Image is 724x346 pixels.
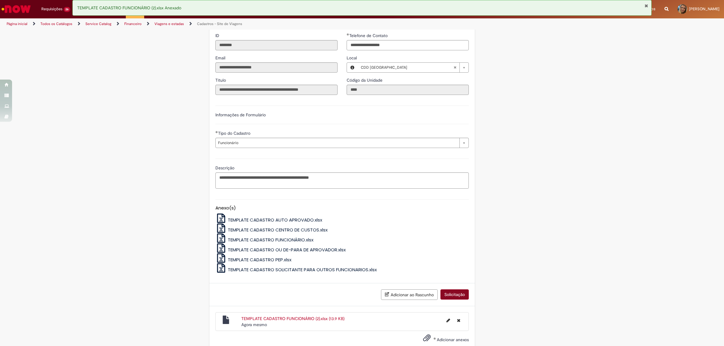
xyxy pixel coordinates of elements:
[197,21,242,26] a: Cadastros - Site de Viagens
[215,266,377,273] a: TEMPLATE CADASTRO SOLICITANTE PARA OUTROS FUNCIONARIOS.xlsx
[218,131,252,136] span: Tipo do Cadastro
[644,3,648,8] button: Fechar Notificação
[124,21,141,26] a: Financeiro
[443,316,454,325] button: Editar nome de arquivo TEMPLATE CADASTRO FUNCIONÁRIO (2).xlsx
[689,6,719,11] span: [PERSON_NAME]
[215,112,266,118] label: Informações de Formulário
[154,21,184,26] a: Viagens e estadas
[349,33,389,38] span: Telefone de Contato
[77,5,181,11] span: TEMPLATE CADASTRO FUNCIONÁRIO (2).xlsx Anexado
[228,266,377,273] span: TEMPLATE CADASTRO SOLICITANTE PARA OUTROS FUNCIONARIOS.xlsx
[450,63,459,72] abbr: Limpar campo Local
[215,165,236,171] span: Descrição
[215,131,218,133] span: Obrigatório Preenchido
[215,256,292,263] a: TEMPLATE CADASTRO PEP.xlsx
[5,18,478,30] ul: Trilhas de página
[215,237,314,243] a: TEMPLATE CADASTRO FUNCIONÁRIO.xlsx
[215,85,338,95] input: Título
[215,227,328,233] a: TEMPLATE CADASTRO CENTRO DE CUSTOS.xlsx
[228,227,328,233] span: TEMPLATE CADASTRO CENTRO DE CUSTOS.xlsx
[215,77,227,83] label: Somente leitura - Título
[381,289,438,300] button: Adicionar ao Rascunho
[347,77,384,83] span: Somente leitura - Código da Unidade
[347,33,349,36] span: Obrigatório Preenchido
[7,21,27,26] a: Página inicial
[215,62,338,73] input: Email
[215,55,227,61] label: Somente leitura - Email
[215,172,469,189] textarea: Descrição
[40,21,72,26] a: Todos os Catálogos
[440,289,469,300] button: Solicitação
[347,55,358,61] span: Local
[228,256,291,263] span: TEMPLATE CADASTRO PEP.xlsx
[215,33,221,39] label: Somente leitura - ID
[215,206,469,211] h5: Anexo(s)
[215,217,322,223] a: TEMPLATE CADASTRO AUTO APROVADO.xlsx
[347,40,469,50] input: Telefone de Contato
[358,63,468,72] a: CDD [GEOGRAPHIC_DATA]Limpar campo Local
[218,138,456,148] span: Funcionário
[228,237,313,243] span: TEMPLATE CADASTRO FUNCIONÁRIO.xlsx
[1,3,32,15] img: ServiceNow
[241,322,267,327] span: Agora mesmo
[347,77,384,83] label: Somente leitura - Código da Unidade
[64,7,70,12] span: 26
[241,322,267,327] time: 29/08/2025 11:37:59
[437,337,469,342] span: Adicionar anexos
[228,247,346,253] span: TEMPLATE CADASTRO OU DE-PARA DE APROVADOR.xlsx
[41,6,62,12] span: Requisições
[215,40,338,50] input: ID
[361,63,453,72] span: CDD [GEOGRAPHIC_DATA]
[215,247,346,253] a: TEMPLATE CADASTRO OU DE-PARA DE APROVADOR.xlsx
[347,85,469,95] input: Código da Unidade
[453,316,464,325] button: Excluir TEMPLATE CADASTRO FUNCIONÁRIO (2).xlsx
[215,33,221,38] span: Somente leitura - ID
[215,77,227,83] span: Somente leitura - Título
[347,63,358,72] button: Local, Visualizar este registro CDD Uberlândia
[241,316,345,321] a: TEMPLATE CADASTRO FUNCIONÁRIO (2).xlsx (13.9 KB)
[228,217,322,223] span: TEMPLATE CADASTRO AUTO APROVADO.xlsx
[85,21,111,26] a: Service Catalog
